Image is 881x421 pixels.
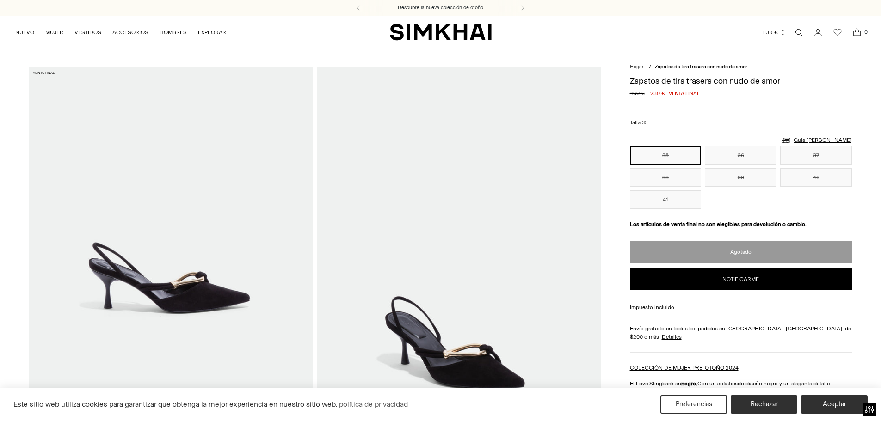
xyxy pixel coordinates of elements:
font: negro. [681,380,697,387]
font: Los artículos de venta final no son elegibles para devolución o cambio. [630,221,807,227]
font: política de privacidad [339,400,408,409]
a: ACCESORIOS [112,22,148,43]
a: Política de privacidad (se abre en una nueva pestaña) [338,397,409,411]
font: Notificarme [722,276,759,282]
font: Zapatos de tira trasera con nudo de amor [630,76,780,86]
a: EXPLORAR [198,22,226,43]
font: Guía [PERSON_NAME] [794,137,852,143]
button: 38 [630,168,702,187]
a: Lista de deseos [828,23,847,42]
font: 40 [813,174,819,181]
a: MUJER [45,22,63,43]
button: 36 [705,146,776,165]
font: Detalles [662,334,682,340]
font: Impuesto incluido. [630,304,676,311]
font: 41 [663,196,668,203]
font: 37 [813,152,819,159]
button: EUR € [762,22,786,43]
font: Talla: [630,119,642,126]
font: Rechazar [751,400,778,408]
font: Aceptar [823,400,846,408]
font: Envío gratuito en todos los pedidos en [GEOGRAPHIC_DATA]. [GEOGRAPHIC_DATA]. de $200 o más [630,325,851,340]
a: COLECCIÓN DE MUJER PRE-OTOÑO 2024 [630,365,739,371]
a: Detalles [662,333,682,341]
font: 39 [738,174,744,181]
font: Este sitio web utiliza cookies para garantizar que obtenga la mejor experiencia en nuestro sitio ... [13,400,338,409]
a: Descubre la nueva colección de otoño [398,4,483,12]
font: El Love Slingback en [630,380,681,387]
a: Abrir modal de búsqueda [789,23,808,42]
a: Abrir carrito modal [848,23,866,42]
a: Guía [PERSON_NAME] [781,134,852,146]
font: / [649,64,651,70]
font: 38 [662,174,669,181]
font: EUR € [762,29,778,36]
button: 40 [780,168,852,187]
button: 35 [630,146,702,165]
font: 460 € [630,90,645,97]
a: HOMBRES [160,22,187,43]
button: 41 [630,190,702,209]
font: 35 [662,152,669,159]
font: 0 [864,29,868,35]
font: Preferencias [676,400,712,408]
font: Con un sofisticado diseño negro y un elegante detalle [PERSON_NAME], estos tacones ofrecen estilo... [630,380,830,395]
font: 35 [642,120,647,126]
a: VESTIDOS [74,22,101,43]
button: 37 [780,146,852,165]
button: Preferencias [660,395,727,414]
font: Descubre la nueva colección de otoño [398,5,483,11]
button: Notificarme [630,268,852,290]
a: Ir a la página de la cuenta [809,23,827,42]
button: 39 [705,168,776,187]
font: 36 [738,152,744,159]
nav: pan rallado [630,63,852,71]
font: 230 € [650,90,665,97]
a: NUEVO [15,22,34,43]
button: Aceptar [801,395,868,414]
button: Rechazar [731,395,797,414]
a: SIMKHAI [390,23,492,41]
a: Hogar [630,64,644,70]
font: Zapatos de tira trasera con nudo de amor [655,64,747,70]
